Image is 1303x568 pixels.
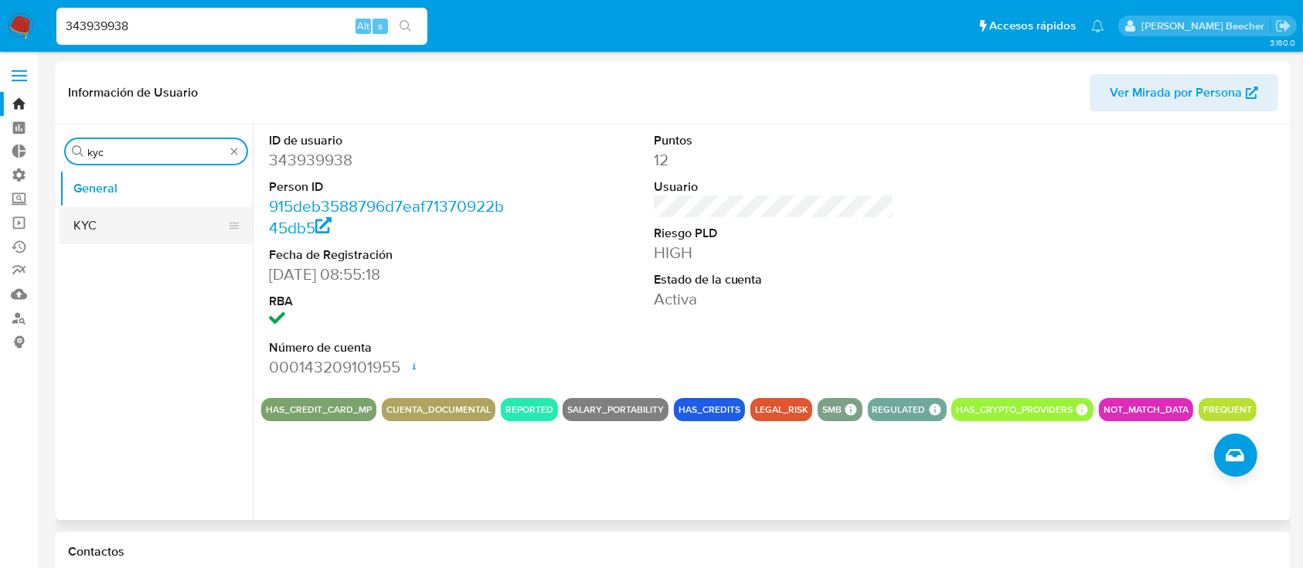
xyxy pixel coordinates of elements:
button: Borrar [228,145,240,158]
span: Ver Mirada por Persona [1110,74,1242,111]
dt: Usuario [654,179,895,196]
dd: [DATE] 08:55:18 [269,264,510,285]
span: Alt [357,19,369,33]
dt: Person ID [269,179,510,196]
button: search-icon [390,15,421,37]
h1: Información de Usuario [68,85,198,100]
dd: 12 [654,149,895,171]
input: Buscar usuario o caso... [56,16,427,36]
dd: 343939938 [269,149,510,171]
dd: Activa [654,288,895,310]
dt: Fecha de Registración [269,247,510,264]
a: 915deb3588796d7eaf71370922b45db5 [269,195,504,239]
dt: Riesgo PLD [654,225,895,242]
dt: ID de usuario [269,132,510,149]
h1: Contactos [68,544,1278,559]
button: KYC [60,207,240,244]
dt: Número de cuenta [269,339,510,356]
span: Accesos rápidos [989,18,1076,34]
button: Ver Mirada por Persona [1090,74,1278,111]
button: Buscar [72,145,84,158]
dd: 000143209101955 [269,356,510,378]
p: camila.tresguerres@mercadolibre.com [1141,19,1270,33]
button: General [60,170,253,207]
dd: HIGH [654,242,895,264]
a: Notificaciones [1091,19,1104,32]
dt: RBA [269,293,510,310]
a: Salir [1275,18,1291,34]
dt: Estado de la cuenta [654,271,895,288]
span: s [378,19,383,33]
input: Buscar [87,145,225,159]
dt: Puntos [654,132,895,149]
